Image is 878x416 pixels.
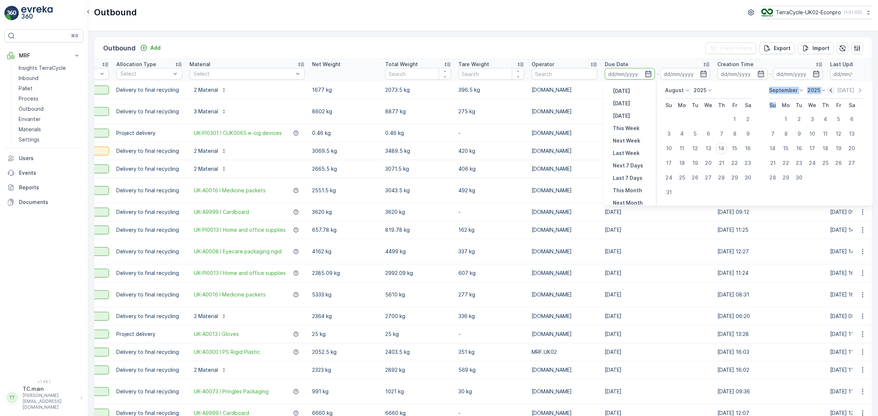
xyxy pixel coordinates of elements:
[113,264,186,282] td: Delivery to final recycling
[194,291,266,298] span: UK-A0016 I Medicine packets
[716,128,727,140] div: 7
[610,124,642,133] button: This Week
[528,99,601,124] td: [DOMAIN_NAME]
[714,307,826,325] td: [DATE] 06:20
[194,70,293,77] p: Select
[605,68,655,80] input: dd/mm/yyyy
[528,239,601,264] td: [DOMAIN_NAME]
[702,157,714,169] div: 20
[458,61,489,68] p: Tare Weight
[312,187,378,194] p: 2551.5 kg
[665,87,684,94] p: August
[780,172,792,184] div: 29
[833,128,844,140] div: 12
[16,63,83,73] a: Insights TerraCycle
[833,143,844,154] div: 19
[705,42,756,54] button: Clear Filters
[150,44,161,52] p: Add
[194,388,269,395] a: UK-A0073 I Pringles Packaging
[385,86,451,94] p: 2073.5 kg
[613,150,639,157] p: Last Week
[528,178,601,203] td: [DOMAIN_NAME]
[676,172,688,184] div: 25
[714,203,826,221] td: [DATE] 09:12
[702,99,715,112] th: Wednesday
[385,226,451,234] p: 819.78 kg
[19,184,80,191] p: Reports
[528,343,601,361] td: MRF.UK02
[729,113,740,125] div: 1
[610,87,633,95] button: Yesterday
[613,112,630,120] p: [DATE]
[613,87,630,95] p: [DATE]
[458,226,524,234] p: 162 kg
[385,208,451,216] p: 3620 kg
[729,128,740,140] div: 8
[729,143,740,154] div: 15
[613,199,643,207] p: Next Month
[532,61,554,68] p: Operator
[769,87,798,94] p: September
[601,325,714,343] td: [DATE]
[601,99,714,124] td: [DATE]
[113,142,186,160] td: Delivery to final recycling
[844,10,862,15] p: ( +01:00 )
[385,291,451,298] p: 5610 kg
[528,282,601,307] td: [DOMAIN_NAME]
[458,86,524,94] p: 396.5 kg
[610,136,643,145] button: Next Week
[194,108,218,115] p: 3 Material
[663,157,675,169] div: 17
[528,379,601,404] td: [DOMAIN_NAME]
[113,160,186,178] td: Delivery to final recycling
[806,128,818,140] div: 10
[194,226,286,234] a: UK-PI0013 I Home and office supplies
[19,52,69,59] p: MRF
[819,99,832,112] th: Thursday
[194,208,249,216] span: UK-A9999 I Cardboard
[610,111,633,120] button: Tomorrow
[113,81,186,99] td: Delivery to final recycling
[23,393,77,410] p: [PERSON_NAME][EMAIL_ADDRESS][DOMAIN_NAME]
[845,99,858,112] th: Saturday
[728,99,741,112] th: Friday
[385,108,451,115] p: 8877 kg
[702,128,714,140] div: 6
[385,68,451,80] input: Search
[819,113,831,125] div: 4
[742,143,754,154] div: 16
[819,128,831,140] div: 11
[458,208,524,216] p: -
[194,165,218,173] p: 2 Material
[19,126,41,133] p: Materials
[610,99,633,108] button: Today
[528,124,601,142] td: [DOMAIN_NAME]
[528,160,601,178] td: [DOMAIN_NAME]
[717,61,754,68] p: Creation Time
[194,366,218,374] p: 2 Material
[528,325,601,343] td: [DOMAIN_NAME]
[194,86,218,94] p: 2 Material
[774,45,791,52] p: Export
[532,68,597,80] input: Search
[714,282,826,307] td: [DATE] 08:31
[716,157,727,169] div: 21
[19,155,80,162] p: Users
[780,157,792,169] div: 22
[605,61,629,68] p: Due Date
[601,307,714,325] td: [DATE]
[702,143,714,154] div: 13
[702,172,714,184] div: 27
[767,172,778,184] div: 28
[312,313,378,320] p: 2364 kg
[113,203,186,221] td: Delivery to final recycling
[601,203,714,221] td: [DATE]
[190,310,231,322] button: 2 Material
[458,147,524,155] p: 420 kg
[792,99,806,112] th: Tuesday
[113,221,186,239] td: Delivery to final recycling
[194,348,260,356] a: UK-A0300 I PS Rigid Plastic
[385,165,451,173] p: 3071.5 kg
[71,33,78,39] p: ⌘B
[194,269,286,277] a: UK-PI0013 I Home and office supplies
